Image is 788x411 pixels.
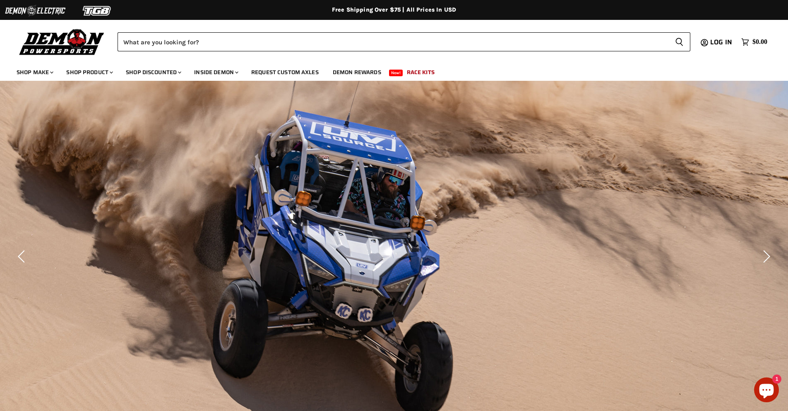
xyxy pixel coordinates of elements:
a: Log in [706,39,737,46]
input: Search [118,32,668,51]
span: Log in [710,37,732,47]
a: Request Custom Axles [245,64,325,81]
a: $0.00 [737,36,771,48]
img: Demon Powersports [17,27,107,56]
inbox-online-store-chat: Shopify online store chat [752,377,781,404]
button: Next [757,248,774,265]
a: Shop Make [10,64,58,81]
form: Product [118,32,690,51]
div: Free Shipping Over $75 | All Prices In USD [63,6,725,14]
a: Inside Demon [188,64,243,81]
button: Search [668,32,690,51]
span: $0.00 [752,38,767,46]
img: TGB Logo 2 [66,3,128,19]
a: Demon Rewards [327,64,387,81]
span: New! [389,70,403,76]
ul: Main menu [10,60,765,81]
img: Demon Electric Logo 2 [4,3,66,19]
a: Race Kits [401,64,441,81]
a: Shop Product [60,64,118,81]
a: Shop Discounted [120,64,186,81]
button: Previous [14,248,31,265]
